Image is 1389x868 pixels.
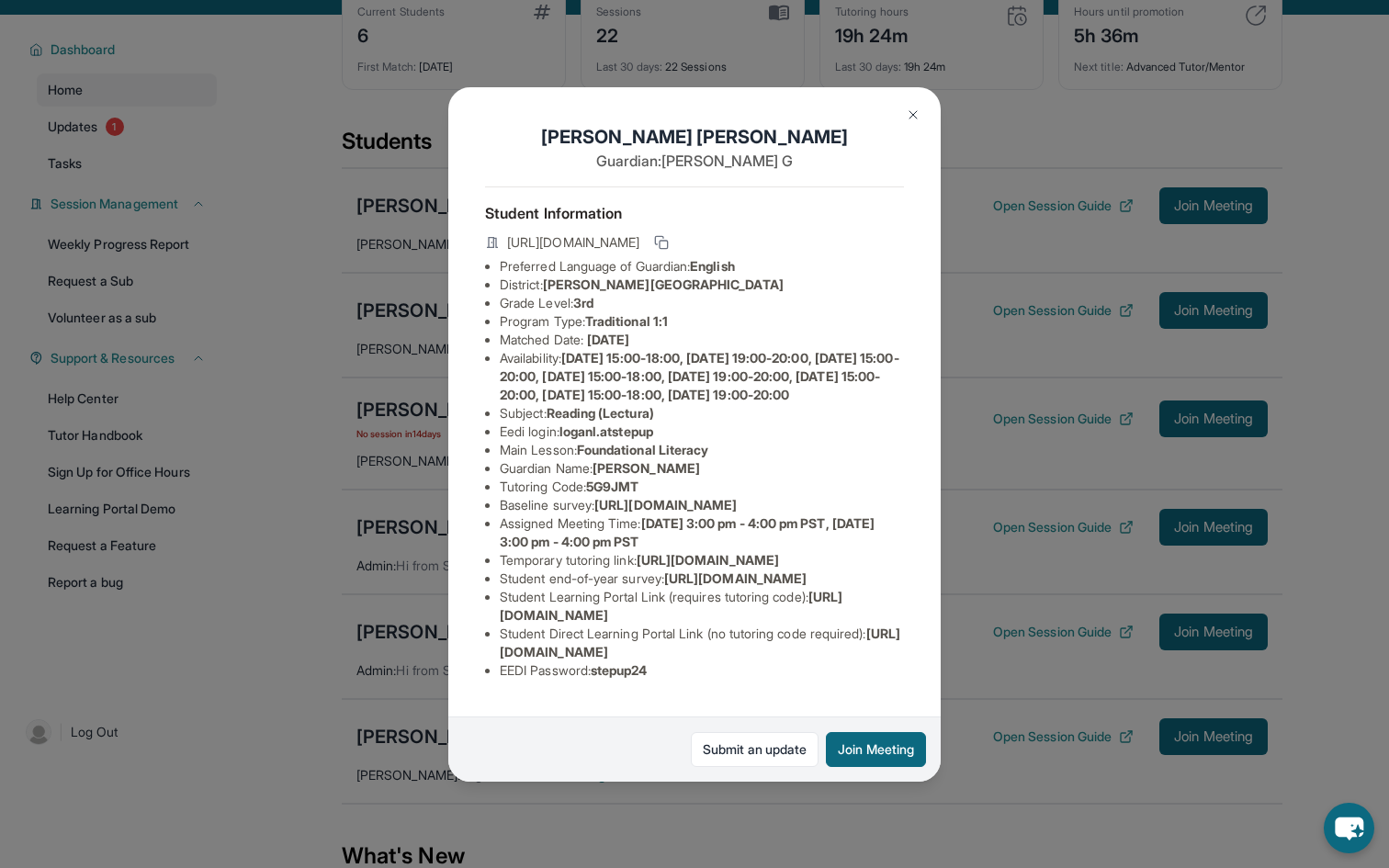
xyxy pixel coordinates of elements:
[826,732,926,767] button: Join Meeting
[500,312,904,331] li: Program Type:
[500,551,904,569] li: Temporary tutoring link :
[500,257,904,276] li: Preferred Language of Guardian:
[500,350,899,402] span: [DATE] 15:00-18:00, [DATE] 19:00-20:00, [DATE] 15:00-20:00, [DATE] 15:00-18:00, [DATE] 19:00-20:0...
[637,552,779,568] span: [URL][DOMAIN_NAME]
[650,231,672,254] button: Copy link
[594,497,737,513] span: [URL][DOMAIN_NAME]
[1324,803,1374,853] button: chat-button
[500,515,875,549] span: [DATE] 3:00 pm - 4:00 pm PST, [DATE] 3:00 pm - 4:00 pm PST
[485,202,904,224] h4: Student Information
[500,661,904,680] li: EEDI Password :
[587,332,629,347] span: [DATE]
[500,441,904,459] li: Main Lesson :
[500,569,904,588] li: Student end-of-year survey :
[577,442,708,457] span: Foundational Literacy
[547,405,654,421] span: Reading (Lectura)
[500,478,904,496] li: Tutoring Code :
[500,331,904,349] li: Matched Date:
[485,124,904,150] h1: [PERSON_NAME] [PERSON_NAME]
[485,150,904,172] p: Guardian: [PERSON_NAME] G
[573,295,593,310] span: 3rd
[906,107,920,122] img: Close Icon
[543,276,784,292] span: [PERSON_NAME][GEOGRAPHIC_DATA]
[500,349,904,404] li: Availability:
[664,570,807,586] span: [URL][DOMAIN_NAME]
[500,294,904,312] li: Grade Level:
[591,662,648,678] span: stepup24
[500,459,904,478] li: Guardian Name :
[500,423,904,441] li: Eedi login :
[690,258,735,274] span: English
[585,313,668,329] span: Traditional 1:1
[500,625,904,661] li: Student Direct Learning Portal Link (no tutoring code required) :
[691,732,819,767] a: Submit an update
[500,496,904,514] li: Baseline survey :
[559,423,653,439] span: loganl.atstepup
[593,460,700,476] span: [PERSON_NAME]
[500,276,904,294] li: District:
[586,479,638,494] span: 5G9JMT
[507,233,639,252] span: [URL][DOMAIN_NAME]
[500,404,904,423] li: Subject :
[500,588,904,625] li: Student Learning Portal Link (requires tutoring code) :
[500,514,904,551] li: Assigned Meeting Time :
